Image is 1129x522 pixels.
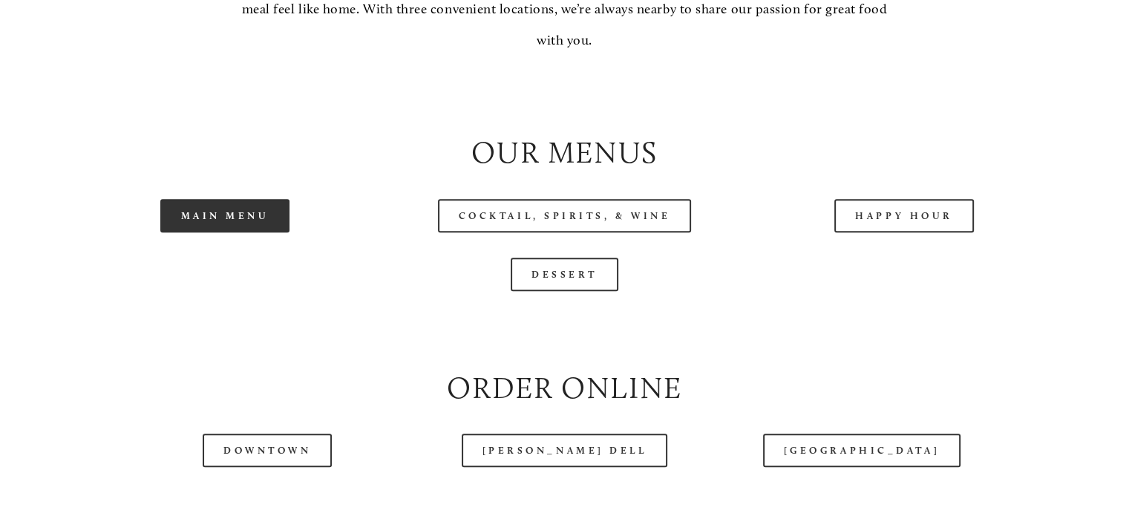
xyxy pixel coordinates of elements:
[160,199,290,232] a: Main Menu
[438,199,692,232] a: Cocktail, Spirits, & Wine
[511,258,618,291] a: Dessert
[763,434,961,467] a: [GEOGRAPHIC_DATA]
[834,199,974,232] a: Happy Hour
[68,131,1061,174] h2: Our Menus
[68,367,1061,409] h2: Order Online
[462,434,668,467] a: [PERSON_NAME] Dell
[203,434,332,467] a: Downtown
